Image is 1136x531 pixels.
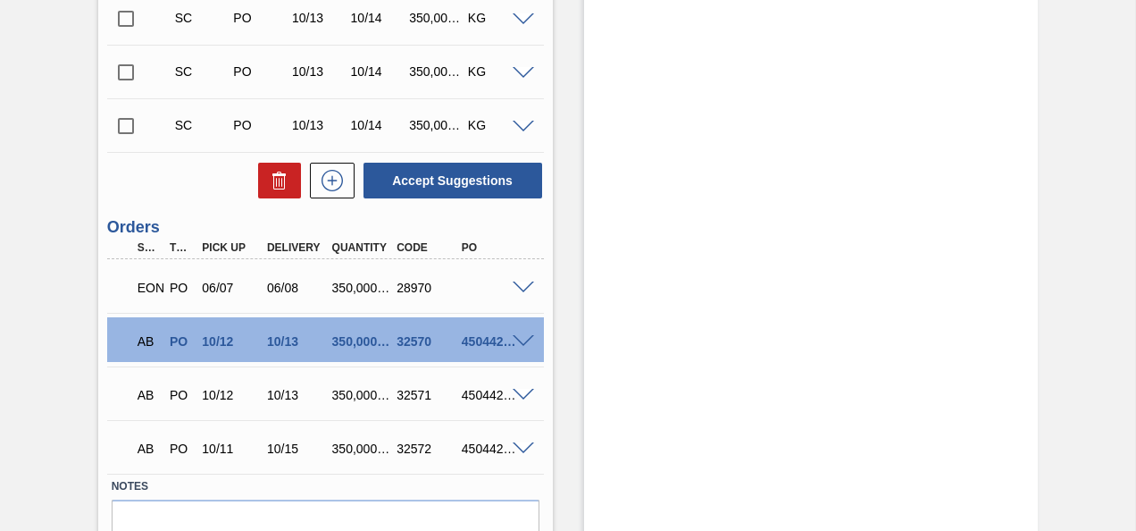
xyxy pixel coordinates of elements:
div: PO [457,241,527,254]
div: 32571 [392,388,462,402]
div: 350,000.000 [328,388,397,402]
p: AB [138,442,159,456]
label: Notes [112,474,539,500]
div: 10/12/2025 [197,388,267,402]
div: 350,000.000 [405,118,467,132]
div: Purchase order [229,64,291,79]
div: 350,000.000 [405,64,467,79]
div: 32572 [392,442,462,456]
div: Purchase order [229,118,291,132]
div: Delete Suggestions [249,163,301,198]
div: 10/15/2025 [263,442,332,456]
div: Awaiting Billing [133,375,163,415]
div: Awaiting Billing [133,429,163,468]
p: AB [138,334,159,349]
div: Suggestion Created [171,11,233,25]
div: 10/13/2025 [263,334,332,349]
div: KG [464,11,526,25]
div: 10/12/2025 [197,334,267,349]
div: Pick up [197,241,267,254]
div: Purchase order [165,281,196,295]
div: 350,000.000 [405,11,467,25]
button: Accept Suggestions [363,163,542,198]
div: 10/14/2025 [347,11,409,25]
div: 350,000.000 [328,281,397,295]
div: Quantity [328,241,397,254]
div: Code [392,241,462,254]
div: 10/11/2025 [197,442,267,456]
div: Suggestion Created [171,64,233,79]
div: 10/13/2025 [288,118,350,132]
div: KG [464,118,526,132]
div: Purchase order [165,442,196,456]
div: 28970 [392,281,462,295]
h3: Orders [107,218,544,237]
div: Accept Suggestions [355,161,544,200]
div: 10/13/2025 [263,388,332,402]
div: 10/14/2025 [347,64,409,79]
div: Emergency Negotiation Order [133,268,163,308]
div: Purchase order [165,388,196,402]
div: Suggestion Created [171,118,233,132]
div: Step [133,241,163,254]
p: AB [138,388,159,402]
div: 32570 [392,334,462,349]
div: Purchase order [165,334,196,349]
div: 4504423760 [457,388,527,402]
div: 10/13/2025 [288,11,350,25]
div: New suggestion [301,163,355,198]
div: 4504423759 [457,334,527,349]
div: Purchase order [229,11,291,25]
div: 10/13/2025 [288,64,350,79]
div: 06/08/2025 [263,281,332,295]
div: 06/07/2025 [197,281,267,295]
p: EON [138,281,159,295]
div: Delivery [263,241,332,254]
div: Type [165,241,196,254]
div: 10/14/2025 [347,118,409,132]
div: 4504423761 [457,442,527,456]
div: Awaiting Billing [133,322,163,361]
div: KG [464,64,526,79]
div: 350,000.000 [328,442,397,456]
div: 350,000.000 [328,334,397,349]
